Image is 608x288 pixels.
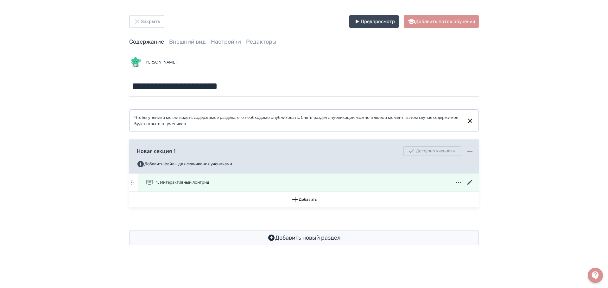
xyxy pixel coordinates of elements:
[156,179,209,186] span: 1. Интерактивный лонгрид
[129,15,164,28] button: Закрыть
[129,230,479,245] button: Добавить новый раздел
[169,38,206,45] a: Внешний вид
[144,59,176,65] span: [PERSON_NAME]
[246,38,276,45] a: Редакторы
[403,146,461,156] div: Доступно ученикам
[129,192,479,207] button: Добавить
[211,38,241,45] a: Настройки
[129,56,142,69] img: Avatar
[137,147,176,155] span: Новая секция 1
[134,114,461,127] div: Чтобы ученики могли видеть содержимое раздела, его необходимо опубликовать. Снять раздел с публик...
[404,15,479,28] button: Добавить поток обучения
[137,159,232,169] button: Добавить файлы для скачивания учениками
[129,38,164,45] a: Содержание
[129,174,479,192] div: 1. Интерактивный лонгрид
[349,15,399,28] button: Предпросмотр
